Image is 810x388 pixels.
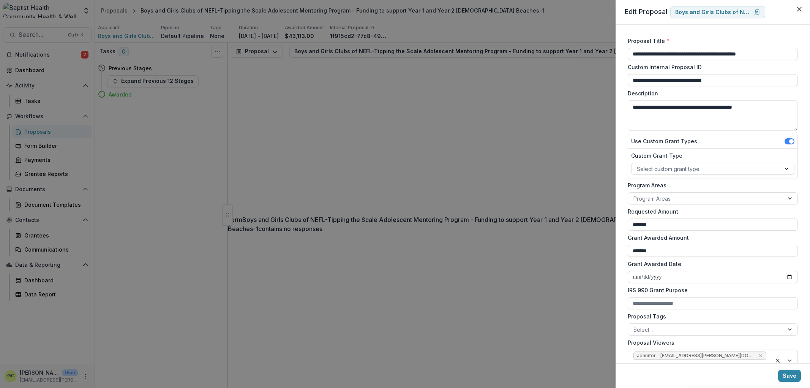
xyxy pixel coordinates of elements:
label: Proposal Tags [628,312,793,320]
label: Custom Internal Proposal ID [628,63,793,71]
span: Edit Proposal [625,8,667,16]
span: Jennifer - [EMAIL_ADDRESS][PERSON_NAME][DOMAIN_NAME] [637,353,755,358]
label: IRS 990 Grant Purpose [628,286,793,294]
p: Boys and Girls Clubs of NEFL [675,9,751,16]
div: Clear selected options [773,356,782,365]
label: Description [628,89,793,97]
button: Close [793,3,805,15]
label: Grant Awarded Date [628,260,793,268]
label: Requested Amount [628,207,793,215]
button: Save [778,370,801,382]
label: Custom Grant Type [631,152,790,160]
label: Proposal Viewers [628,339,793,347]
a: Boys and Girls Clubs of NEFL [670,6,765,18]
label: Use Custom Grant Types [631,137,697,145]
div: Remove Jennifer - jennifer.donahoo@bmcjax.com [757,352,764,359]
label: Program Areas [628,181,793,189]
label: Grant Awarded Amount [628,234,793,242]
label: Proposal Title [628,37,793,45]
